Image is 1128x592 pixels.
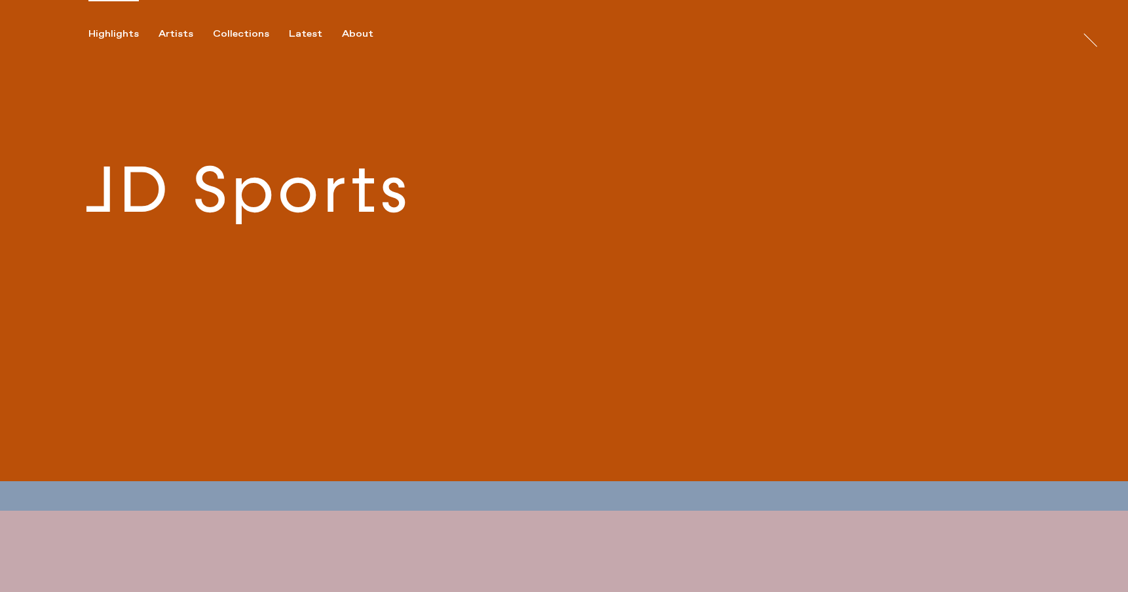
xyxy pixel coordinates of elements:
div: About [342,28,373,40]
button: Artists [159,28,213,40]
div: Collections [213,28,269,40]
div: Artists [159,28,193,40]
button: Collections [213,28,289,40]
button: Highlights [88,28,159,40]
button: About [342,28,393,40]
button: Latest [289,28,342,40]
div: Highlights [88,28,139,40]
div: Latest [289,28,322,40]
